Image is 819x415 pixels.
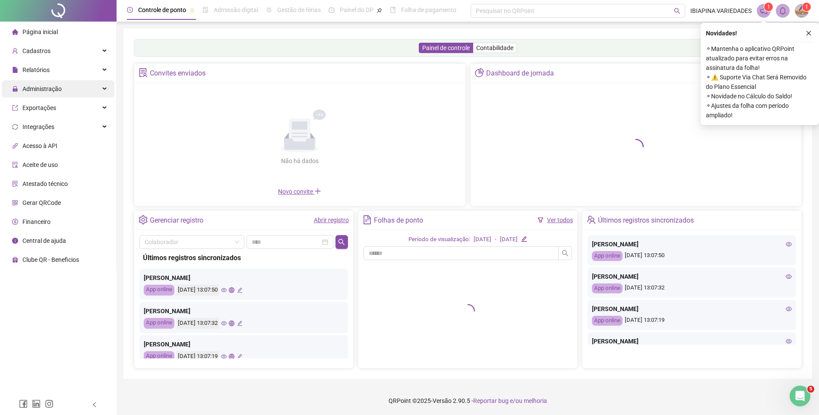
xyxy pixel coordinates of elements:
span: Relatórios [22,66,50,73]
sup: 1 [764,3,773,11]
span: eye [786,274,792,280]
span: edit [237,321,243,326]
span: Clube QR - Beneficios [22,256,79,263]
div: [DATE] 13:07:32 [592,283,792,293]
span: edit [237,354,243,359]
span: dollar [12,219,18,225]
div: [DATE] 13:07:50 [177,285,219,296]
span: Financeiro [22,218,51,225]
span: eye [221,287,227,293]
div: Últimos registros sincronizados [598,213,694,228]
div: [PERSON_NAME] [592,239,792,249]
span: Folha de pagamento [401,6,456,13]
span: api [12,143,18,149]
span: home [12,29,18,35]
span: pushpin [190,8,195,13]
div: [PERSON_NAME] [144,273,344,283]
div: [DATE] 13:07:50 [592,251,792,261]
span: Reportar bug e/ou melhoria [473,397,547,404]
span: book [390,7,396,13]
span: instagram [45,399,54,408]
span: Acesso à API [22,142,57,149]
span: search [562,250,569,257]
span: filter [538,217,544,223]
span: IBIAPINA VARIEDADES [690,6,752,16]
div: [DATE] [500,235,518,244]
div: Gerenciar registro [150,213,203,228]
div: App online [144,351,174,362]
span: eye [786,306,792,312]
span: global [229,321,234,326]
div: [PERSON_NAME] [592,272,792,281]
span: Admissão digital [214,6,258,13]
div: [PERSON_NAME] [592,336,792,346]
span: plus [314,188,321,195]
span: file [12,67,18,73]
span: ⚬ Novidade no Cálculo do Saldo! [706,91,814,101]
span: Gerar QRCode [22,199,61,206]
span: dashboard [329,7,335,13]
span: Controle de ponto [138,6,186,13]
span: info-circle [12,238,18,244]
span: 5 [807,386,814,393]
span: solution [12,181,18,187]
div: Período de visualização: [408,235,470,244]
div: Convites enviados [150,66,206,81]
span: sun [266,7,272,13]
div: Folhas de ponto [374,213,423,228]
span: Administração [22,85,62,92]
span: search [338,239,345,245]
div: Últimos registros sincronizados [143,252,345,263]
div: [DATE] 13:07:19 [592,316,792,326]
span: clock-circle [127,7,133,13]
span: Integrações [22,123,54,130]
span: qrcode [12,200,18,206]
span: Versão [433,397,452,404]
span: team [587,215,596,224]
span: left [92,402,98,408]
span: 1 [767,4,770,10]
span: Central de ajuda [22,237,66,244]
img: 40746 [795,4,808,17]
div: App online [144,285,174,296]
span: file-done [202,7,209,13]
div: App online [592,316,623,326]
span: edit [521,236,527,242]
div: [DATE] 13:07:19 [177,351,219,362]
span: gift [12,257,18,263]
span: pushpin [377,8,382,13]
span: eye [221,354,227,359]
span: global [229,354,234,359]
span: eye [786,338,792,344]
div: App online [592,283,623,293]
span: Novo convite [278,188,321,195]
span: global [229,287,234,293]
span: ⚬ Mantenha o aplicativo QRPoint atualizado para evitar erros na assinatura da folha! [706,44,814,72]
span: Cadastros [22,47,51,54]
span: Gestão de férias [277,6,321,13]
span: loading [628,139,644,154]
span: lock [12,86,18,92]
span: Novidades ! [706,28,737,38]
span: pie-chart [475,68,484,77]
span: Painel do DP [340,6,373,13]
span: user-add [12,48,18,54]
span: Contabilidade [476,44,513,51]
div: [PERSON_NAME] [144,340,344,349]
a: Abrir registro [314,217,349,223]
div: Não há dados [260,156,339,166]
span: 1 [805,4,808,10]
span: export [12,105,18,111]
a: Ver todos [547,217,573,223]
span: eye [221,321,227,326]
sup: Atualize o seu contato no menu Meus Dados [802,3,811,11]
span: sync [12,124,18,130]
span: Aceite de uso [22,161,58,168]
div: [DATE] [474,235,491,244]
span: ⚬ Ajustes da folha com período ampliado! [706,101,814,120]
div: Dashboard de jornada [486,66,554,81]
span: Painel de controle [422,44,470,51]
span: file-text [363,215,372,224]
span: Atestado técnico [22,180,68,187]
div: - [495,235,496,244]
